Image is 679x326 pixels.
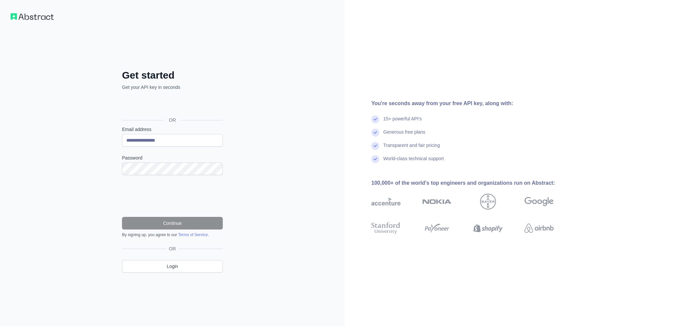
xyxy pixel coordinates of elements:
[480,194,496,210] img: bayer
[122,84,223,91] p: Get your API key in seconds
[383,155,444,168] div: World-class technical support
[422,221,452,235] img: payoneer
[371,221,401,235] img: stanford university
[383,142,440,155] div: Transparent and fair pricing
[371,129,379,137] img: check mark
[119,98,225,112] iframe: Sign in with Google Button
[371,194,401,210] img: accenture
[371,115,379,123] img: check mark
[122,69,223,81] h2: Get started
[164,117,181,123] span: OR
[525,194,554,210] img: google
[371,142,379,150] img: check mark
[122,126,223,133] label: Email address
[473,221,503,235] img: shopify
[166,245,179,252] span: OR
[178,232,208,237] a: Terms of Service
[122,217,223,229] button: Continue
[383,129,425,142] div: Generous free plans
[383,115,422,129] div: 15+ powerful API's
[371,155,379,163] img: check mark
[422,194,452,210] img: nokia
[122,260,223,273] a: Login
[122,183,223,209] iframe: reCAPTCHA
[122,155,223,161] label: Password
[371,99,575,107] div: You're seconds away from your free API key, along with:
[122,232,223,237] div: By signing up, you agree to our .
[525,221,554,235] img: airbnb
[371,179,575,187] div: 100,000+ of the world's top engineers and organizations run on Abstract:
[11,13,54,20] img: Workflow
